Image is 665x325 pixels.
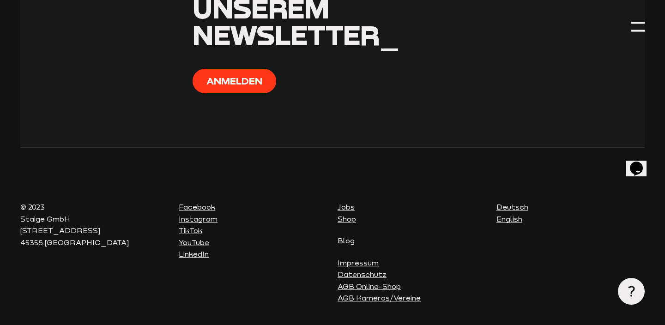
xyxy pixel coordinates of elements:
a: AGB Kameras/Vereine [338,294,421,302]
a: Jobs [338,203,355,211]
a: YouTube [179,238,209,247]
a: TikTok [179,226,202,235]
a: Impressum [338,259,379,267]
iframe: chat widget [626,149,656,176]
a: Datenschutz [338,270,387,278]
button: Anmelden [193,69,276,93]
span: Newsletter_ [193,18,399,51]
a: Facebook [179,203,215,211]
p: © 2023 Staige GmbH [STREET_ADDRESS] 45356 [GEOGRAPHIC_DATA] [20,201,169,248]
a: English [496,215,522,223]
a: Deutsch [496,203,528,211]
a: AGB Online-Shop [338,282,401,290]
a: Shop [338,215,356,223]
a: Blog [338,236,355,245]
a: Instagram [179,215,218,223]
a: LinkedIn [179,250,209,258]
